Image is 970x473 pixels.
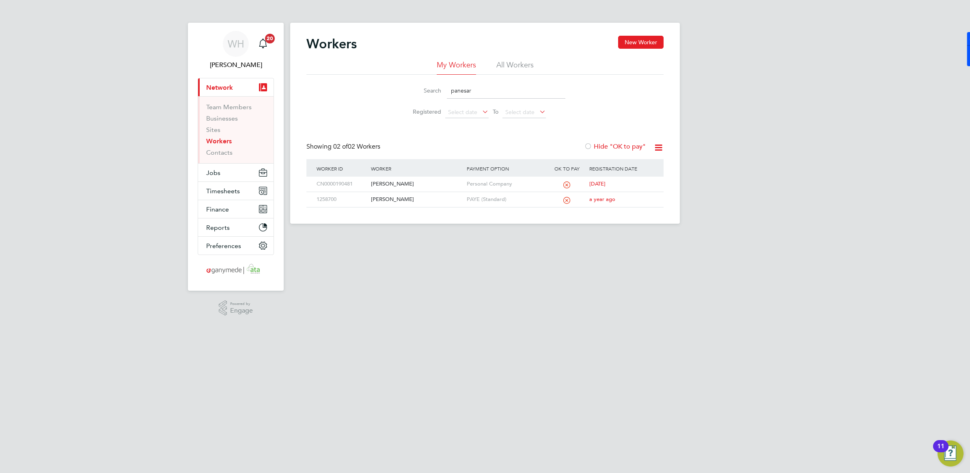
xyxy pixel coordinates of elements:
div: Network [198,96,274,163]
span: WH [228,39,244,49]
button: New Worker [618,36,664,49]
input: Name, email or phone number [447,83,565,99]
span: Preferences [206,242,241,250]
div: PAYE (Standard) [465,192,547,207]
span: Finance [206,205,229,213]
div: [PERSON_NAME] [369,192,464,207]
li: All Workers [496,60,534,75]
span: 02 Workers [333,143,380,151]
button: Jobs [198,164,274,181]
a: Sites [206,126,220,134]
div: OK to pay [546,159,587,178]
div: 11 [937,446,944,457]
div: Showing [306,143,382,151]
a: 1258700[PERSON_NAME]PAYE (Standard)a year ago [315,192,655,199]
label: Search [405,87,441,94]
div: Payment Option [465,159,547,178]
label: Registered [405,108,441,115]
a: Go to home page [198,263,274,276]
span: William Heath [198,60,274,70]
a: CN0000190481[PERSON_NAME]Personal Company[DATE] [315,176,655,183]
span: a year ago [589,196,615,203]
a: Businesses [206,114,238,122]
a: Workers [206,137,232,145]
div: Worker [369,159,464,178]
label: Hide "OK to pay" [584,143,646,151]
a: Powered byEngage [219,300,253,316]
a: WH[PERSON_NAME] [198,31,274,70]
button: Reports [198,218,274,236]
a: Contacts [206,149,233,156]
span: Timesheets [206,187,240,195]
nav: Main navigation [188,23,284,291]
li: My Workers [437,60,476,75]
a: 20 [255,31,271,57]
span: Engage [230,307,253,314]
div: [PERSON_NAME] [369,177,464,192]
span: Network [206,84,233,91]
div: CN0000190481 [315,177,369,192]
div: Registration Date [587,159,655,178]
span: To [490,106,501,117]
span: 20 [265,34,275,43]
div: 1258700 [315,192,369,207]
button: Network [198,78,274,96]
h2: Workers [306,36,357,52]
span: [DATE] [589,180,606,187]
span: 02 of [333,143,348,151]
span: Select date [505,108,535,116]
span: Select date [448,108,477,116]
span: Powered by [230,300,253,307]
button: Preferences [198,237,274,255]
button: Finance [198,200,274,218]
div: Personal Company [465,177,547,192]
div: Worker ID [315,159,369,178]
a: Team Members [206,103,252,111]
img: ganymedesolutions-logo-retina.png [204,263,268,276]
button: Open Resource Center, 11 new notifications [938,441,964,467]
span: Reports [206,224,230,231]
button: Timesheets [198,182,274,200]
span: Jobs [206,169,220,177]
